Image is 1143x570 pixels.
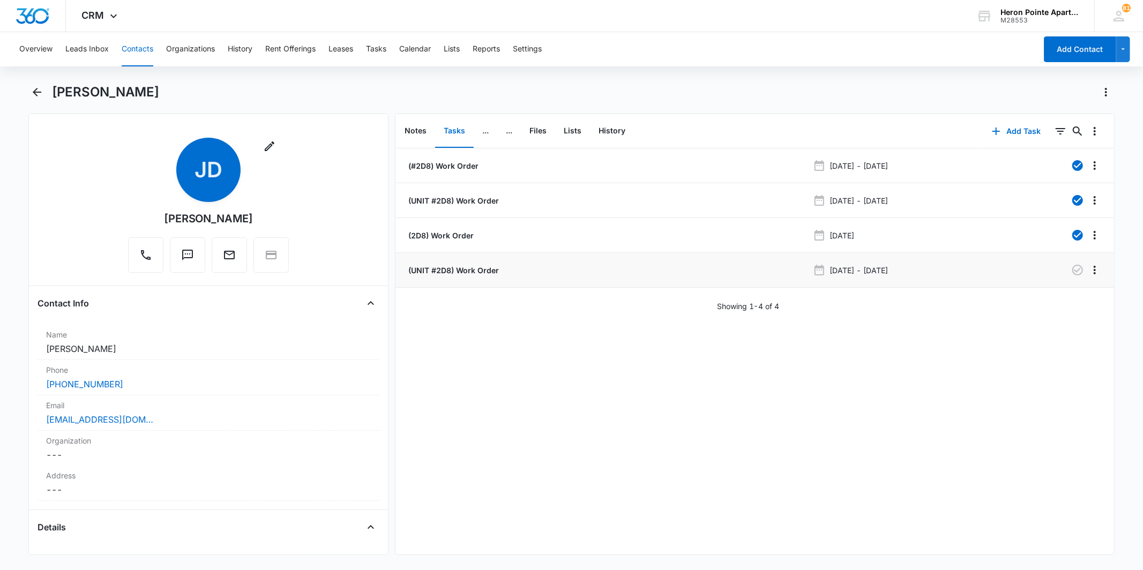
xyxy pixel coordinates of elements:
button: Overflow Menu [1086,227,1103,244]
p: [DATE] - [DATE] [830,195,888,206]
button: Lists [555,115,590,148]
h4: Details [38,521,66,534]
div: Address--- [38,466,379,501]
label: Source [46,553,370,564]
button: Reports [473,32,500,66]
a: (#2D8) Work Order [406,160,479,171]
button: Overflow Menu [1086,261,1103,279]
div: Phone[PHONE_NUMBER] [38,360,379,395]
div: [PERSON_NAME] [164,211,253,227]
a: (UNIT #2D8) Work Order [406,265,499,276]
label: Address [46,470,370,481]
a: Text [170,254,205,263]
button: Calendar [399,32,431,66]
button: Leads Inbox [65,32,109,66]
button: Search... [1069,123,1086,140]
button: Rent Offerings [265,32,316,66]
dd: [PERSON_NAME] [46,342,370,355]
button: Leases [328,32,353,66]
div: Name[PERSON_NAME] [38,325,379,360]
a: Email [212,254,247,263]
h1: [PERSON_NAME] [52,84,159,100]
button: Overflow Menu [1086,157,1103,174]
button: ... [497,115,521,148]
label: Name [46,329,370,340]
label: Email [46,400,370,411]
button: Back [28,84,45,101]
div: Organization--- [38,431,379,466]
button: Tasks [366,32,386,66]
button: Email [212,237,247,273]
a: Call [128,254,163,263]
button: Files [521,115,555,148]
button: Tasks [435,115,474,148]
button: Notes [396,115,435,148]
a: [PHONE_NUMBER] [46,378,123,391]
button: Add Task [981,118,1052,144]
button: ... [474,115,497,148]
button: Call [128,237,163,273]
div: notifications count [1122,4,1131,12]
button: History [228,32,252,66]
p: [DATE] [830,230,855,241]
button: Add Contact [1044,36,1116,62]
dd: --- [46,483,370,496]
span: CRM [82,10,104,21]
button: Overflow Menu [1086,123,1103,140]
button: Settings [513,32,542,66]
div: account name [1000,8,1079,17]
span: JD [176,138,241,202]
div: account id [1000,17,1079,24]
button: Filters [1052,123,1069,140]
h4: Contact Info [38,297,89,310]
p: Showing 1-4 of 4 [717,301,780,312]
button: Overview [19,32,53,66]
button: Close [362,519,379,536]
button: History [590,115,634,148]
p: [DATE] - [DATE] [830,160,888,171]
label: Organization [46,435,370,446]
button: Overflow Menu [1086,192,1103,209]
button: Close [362,295,379,312]
div: Email[EMAIL_ADDRESS][DOMAIN_NAME] [38,395,379,431]
button: Actions [1097,84,1115,101]
p: [DATE] - [DATE] [830,265,888,276]
button: Contacts [122,32,153,66]
button: Text [170,237,205,273]
span: 81 [1122,4,1131,12]
a: (2D8) Work Order [406,230,474,241]
dd: --- [46,448,370,461]
a: (UNIT #2D8) Work Order [406,195,499,206]
button: Organizations [166,32,215,66]
label: Phone [46,364,370,376]
button: Lists [444,32,460,66]
a: [EMAIL_ADDRESS][DOMAIN_NAME] [46,413,153,426]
